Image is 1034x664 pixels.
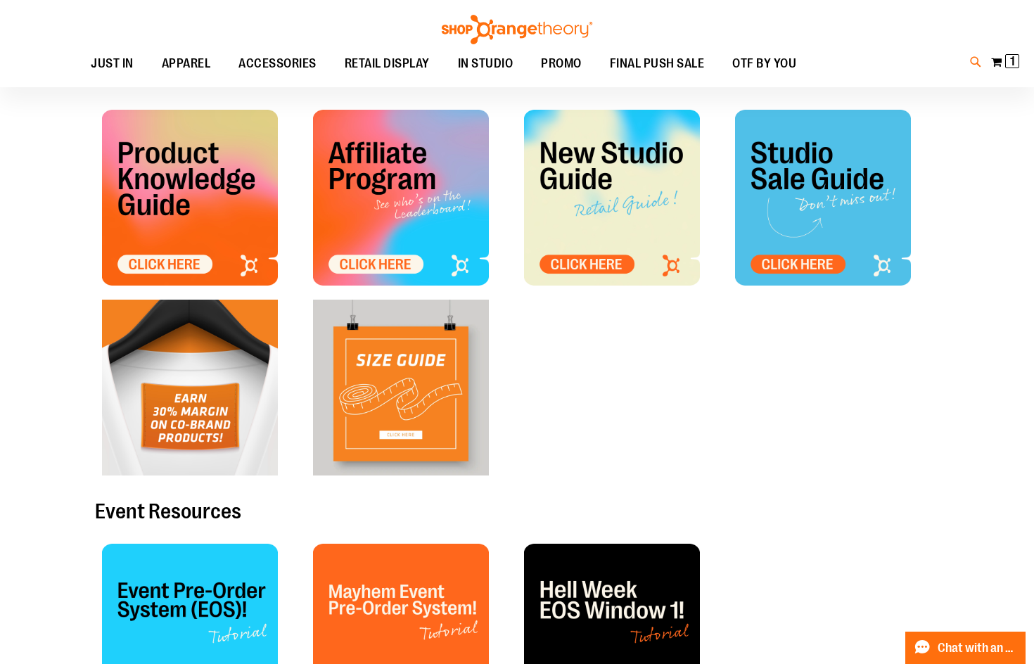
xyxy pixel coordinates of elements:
span: IN STUDIO [458,48,513,79]
span: PROMO [541,48,582,79]
a: click here for Size Guide [313,300,489,475]
img: OTF Affiliate Tile [313,110,489,286]
a: FINAL PUSH SALE [596,48,719,80]
img: size guide [313,300,489,475]
span: Chat with an Expert [938,641,1017,655]
span: ACCESSORIES [238,48,317,79]
img: Shop Orangetheory [440,15,594,44]
h2: Retail Resources [95,66,939,89]
span: APPAREL [162,48,211,79]
a: RETAIL DISPLAY [331,48,444,80]
span: RETAIL DISPLAY [345,48,430,79]
a: ACCESSORIES [224,48,331,80]
span: 1 [1010,54,1015,68]
button: Chat with an Expert [905,632,1026,664]
a: APPAREL [148,48,225,80]
span: OTF BY YOU [732,48,796,79]
span: JUST IN [91,48,134,79]
a: JUST IN [77,48,148,80]
span: FINAL PUSH SALE [610,48,705,79]
a: OTF BY YOU [718,48,810,80]
img: OTF - Studio Sale Tile [735,110,911,286]
a: IN STUDIO [444,48,528,79]
a: PROMO [527,48,596,80]
h2: Event Resources [95,500,939,523]
img: OTF Tile - Co Brand Marketing [102,300,278,475]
